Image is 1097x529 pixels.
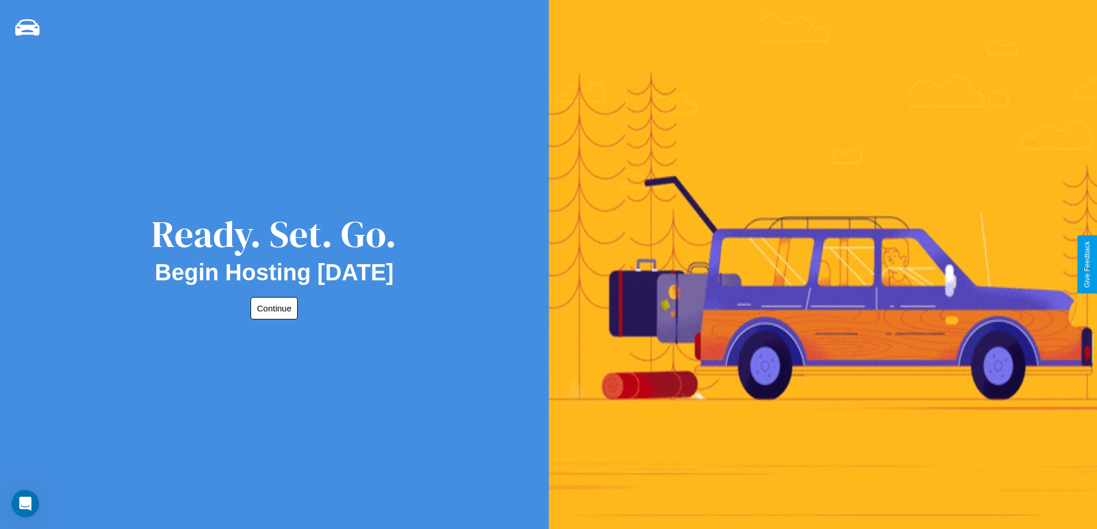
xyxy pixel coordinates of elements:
iframe: Intercom live chat [12,490,39,517]
h2: Begin Hosting [DATE] [155,260,394,286]
button: Continue [250,297,298,319]
div: Ready. Set. Go. [151,208,397,260]
div: Give Feedback [1083,241,1091,288]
